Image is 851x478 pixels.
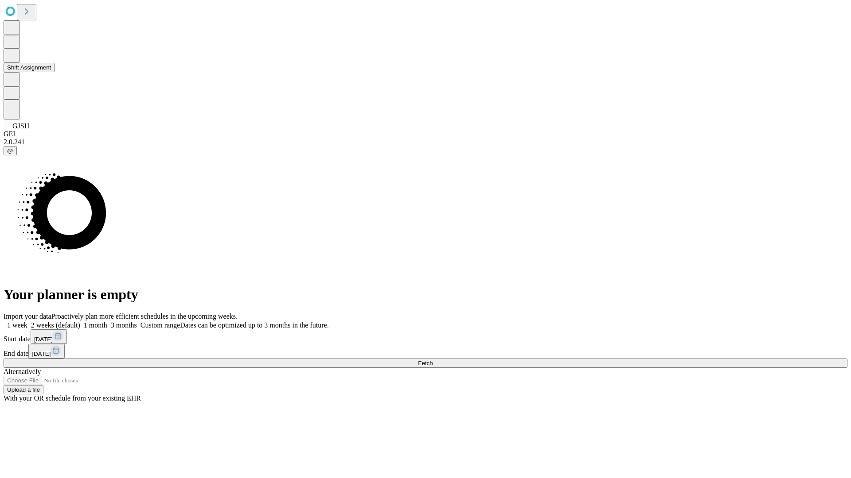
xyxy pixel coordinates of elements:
[51,312,238,320] span: Proactively plan more efficient schedules in the upcoming weeks.
[4,368,41,375] span: Alternatively
[28,344,65,358] button: [DATE]
[141,321,180,329] span: Custom range
[31,321,80,329] span: 2 weeks (default)
[4,344,847,358] div: End date
[4,146,17,155] button: @
[32,351,51,357] span: [DATE]
[418,360,433,366] span: Fetch
[4,385,43,394] button: Upload a file
[4,63,55,72] button: Shift Assignment
[111,321,137,329] span: 3 months
[12,122,29,130] span: GJSH
[4,358,847,368] button: Fetch
[7,321,27,329] span: 1 week
[4,286,847,303] h1: Your planner is empty
[84,321,107,329] span: 1 month
[4,394,141,402] span: With your OR schedule from your existing EHR
[4,329,847,344] div: Start date
[4,138,847,146] div: 2.0.241
[7,147,13,154] span: @
[180,321,328,329] span: Dates can be optimized up to 3 months in the future.
[4,312,51,320] span: Import your data
[34,336,53,343] span: [DATE]
[31,329,67,344] button: [DATE]
[4,130,847,138] div: GEI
